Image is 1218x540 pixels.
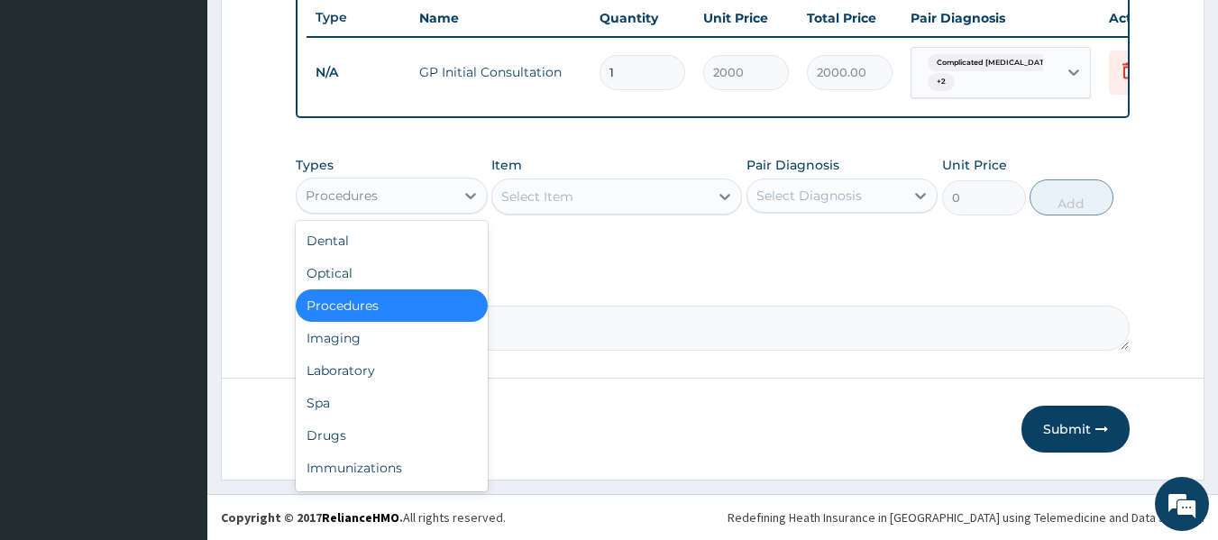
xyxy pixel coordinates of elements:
[296,224,488,257] div: Dental
[94,101,303,124] div: Chat with us now
[501,188,573,206] div: Select Item
[296,158,334,173] label: Types
[9,353,343,416] textarea: Type your message and hit 'Enter'
[491,156,522,174] label: Item
[928,73,955,91] span: + 2
[207,494,1218,540] footer: All rights reserved.
[296,354,488,387] div: Laboratory
[296,9,339,52] div: Minimize live chat window
[728,508,1204,526] div: Redefining Heath Insurance in [GEOGRAPHIC_DATA] using Telemedicine and Data Science!
[306,187,378,205] div: Procedures
[105,158,249,340] span: We're online!
[756,187,862,205] div: Select Diagnosis
[307,56,410,89] td: N/A
[296,280,1131,296] label: Comment
[322,509,399,526] a: RelianceHMO
[296,387,488,419] div: Spa
[296,419,488,452] div: Drugs
[942,156,1007,174] label: Unit Price
[296,289,488,322] div: Procedures
[1030,179,1113,215] button: Add
[307,1,410,34] th: Type
[1021,406,1130,453] button: Submit
[221,509,403,526] strong: Copyright © 2017 .
[296,452,488,484] div: Immunizations
[296,257,488,289] div: Optical
[410,54,591,90] td: GP Initial Consultation
[928,54,1061,72] span: Complicated [MEDICAL_DATA]
[33,90,73,135] img: d_794563401_company_1708531726252_794563401
[296,484,488,517] div: Others
[746,156,839,174] label: Pair Diagnosis
[296,322,488,354] div: Imaging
